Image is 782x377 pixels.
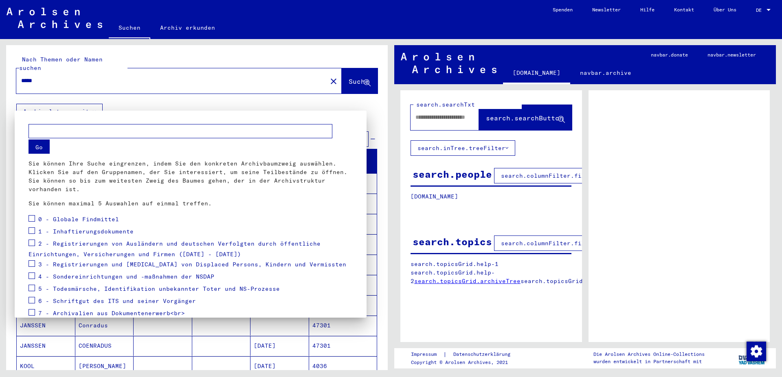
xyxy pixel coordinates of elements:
span: 5 - Todesmärsche, Identifikation unbekannter Toter und NS-Prozesse [38,285,280,292]
p: Sie können Ihre Suche eingrenzen, indem Sie den konkreten Archivbaumzweig auswählen. Klicken Sie ... [29,159,353,194]
p: Sie können maximal 5 Auswahlen auf einmal treffen. [29,199,353,208]
img: Zustimmung ändern [747,342,766,361]
span: 3 - Registrierungen und [MEDICAL_DATA] von Displaced Persons, Kindern und Vermissten [38,261,346,268]
span: 1 - Inhaftierungsdokumente [38,228,134,235]
span: 4 - Sondereinrichtungen und -maßnahmen der NSDAP [38,273,214,280]
span: 7 - Archivalien aus Dokumentenerwerb<br> [38,309,185,317]
span: 6 - Schriftgut des ITS und seiner Vorgänger [38,297,196,305]
span: 0 - Globale Findmittel [38,216,119,223]
span: 2 - Registrierungen von Ausländern und deutschen Verfolgten durch öffentliche Einrichtungen, Vers... [29,240,321,258]
button: Go [29,139,50,154]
